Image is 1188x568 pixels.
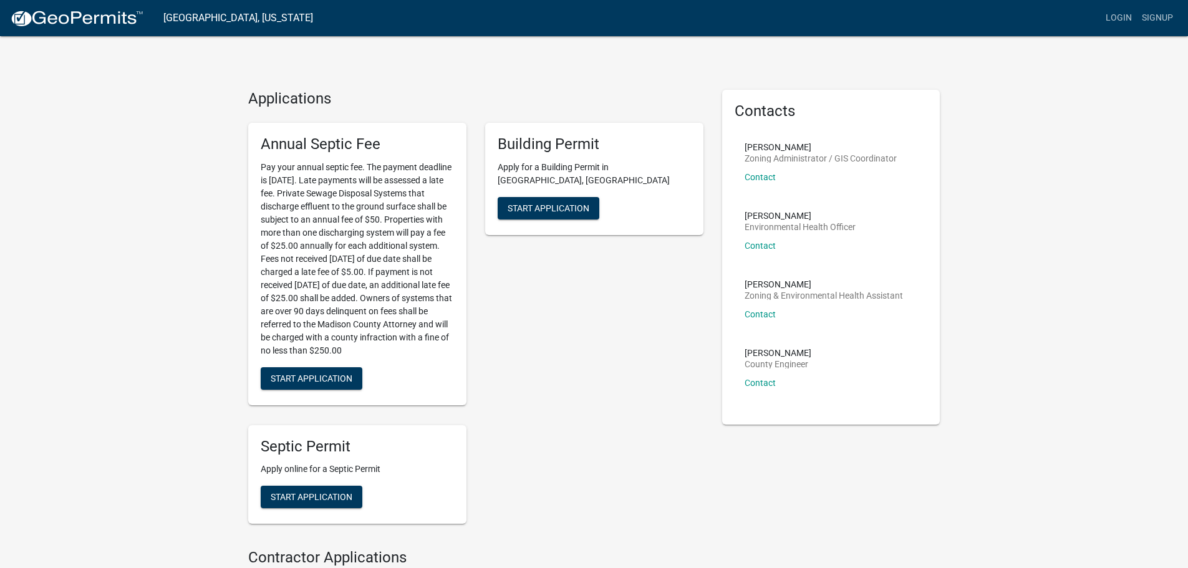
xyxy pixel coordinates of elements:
a: Contact [745,241,776,251]
p: Zoning Administrator / GIS Coordinator [745,154,897,163]
a: Signup [1137,6,1178,30]
button: Start Application [261,367,362,390]
span: Start Application [508,203,589,213]
wm-workflow-list-section: Applications [248,90,703,534]
p: Environmental Health Officer [745,223,856,231]
button: Start Application [261,486,362,508]
a: Contact [745,309,776,319]
p: [PERSON_NAME] [745,280,903,289]
a: Contact [745,172,776,182]
a: Login [1101,6,1137,30]
p: Zoning & Environmental Health Assistant [745,291,903,300]
h5: Annual Septic Fee [261,135,454,153]
h4: Applications [248,90,703,108]
p: County Engineer [745,360,811,368]
button: Start Application [498,197,599,219]
span: Start Application [271,373,352,383]
a: Contact [745,378,776,388]
h5: Building Permit [498,135,691,153]
p: Pay your annual septic fee. The payment deadline is [DATE]. Late payments will be assessed a late... [261,161,454,357]
span: Start Application [271,492,352,502]
p: [PERSON_NAME] [745,349,811,357]
h5: Septic Permit [261,438,454,456]
h5: Contacts [735,102,928,120]
a: [GEOGRAPHIC_DATA], [US_STATE] [163,7,313,29]
p: [PERSON_NAME] [745,143,897,152]
p: [PERSON_NAME] [745,211,856,220]
p: Apply for a Building Permit in [GEOGRAPHIC_DATA], [GEOGRAPHIC_DATA] [498,161,691,187]
p: Apply online for a Septic Permit [261,463,454,476]
h4: Contractor Applications [248,549,703,567]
